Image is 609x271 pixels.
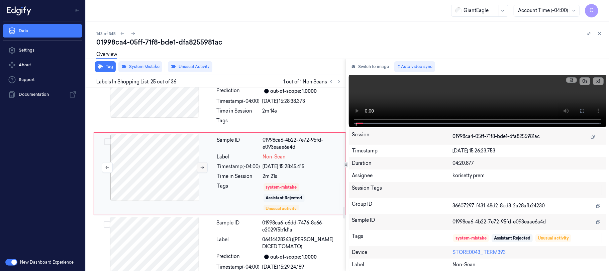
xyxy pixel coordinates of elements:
div: [DATE] 15:28:38.373 [263,98,342,105]
button: 0s [580,77,590,85]
div: Duration [352,160,452,167]
div: [DATE] 15:26:23.753 [452,147,603,154]
div: Assignee [352,172,452,179]
span: Non-Scan [263,153,286,160]
div: Timestamp [352,147,452,154]
div: Label [217,153,260,160]
div: Tags [217,117,260,128]
div: 01998ca4-05ff-71f8-bde1-dfa8255981ac [96,38,604,47]
a: Overview [96,51,117,59]
div: Tags [217,183,260,211]
div: Group ID [352,201,452,211]
div: system-mistake [455,235,487,241]
button: About [3,58,82,72]
button: System Mistake [118,61,162,72]
div: Session [352,131,452,142]
span: Labels In Shopping List: 25 out of 36 [96,78,176,85]
div: 2m 14s [263,108,342,115]
div: out-of-scope: 1.0000 [271,254,317,261]
div: Sample ID [217,219,260,233]
div: Assistant Rejected [266,195,302,201]
button: Switch to image [349,61,392,72]
span: 1 out of 1 Non Scans [283,78,343,86]
div: Sample ID [217,137,260,151]
button: Tag [95,61,116,72]
div: Prediction [217,253,260,261]
div: Sample ID [352,217,452,227]
div: Unusual activity [538,235,569,241]
div: Time in Session [217,173,260,180]
button: C [585,4,598,17]
div: Time in Session [217,108,260,115]
a: Support [3,73,82,86]
a: Documentation [3,88,82,101]
div: Label [352,261,452,268]
a: Settings [3,44,82,57]
div: Timestamp (-04:00) [217,264,260,271]
div: Timestamp (-04:00) [217,163,260,170]
div: 01998ca6-4b22-7e72-95fd-e093eaae6a4d [263,137,341,151]
div: [DATE] 15:28:45.415 [263,163,341,170]
span: 01998ca4-05ff-71f8-bde1-dfa8255981ac [452,133,540,140]
div: Label [217,236,260,250]
button: x1 [593,77,604,85]
div: 2m 21s [263,173,341,180]
div: STORE0043_TERM393 [452,249,603,256]
div: Tags [352,233,452,244]
div: Assistant Rejected [494,235,530,241]
span: 06414428263 ([PERSON_NAME] DICED TOMATO) [263,236,342,250]
button: Select row [104,221,110,228]
div: 01998ca6-c6dd-7476-8e66-c2029f5b1d1a [263,219,342,233]
div: 04:20.877 [452,160,603,167]
button: Select row [104,138,111,145]
span: 143 of 345 [96,31,116,37]
div: system-mistake [266,184,297,190]
span: 01998ca6-4b22-7e72-95fd-e093eaae6a4d [452,218,546,225]
div: out-of-scope: 1.0000 [271,88,317,95]
span: Non-Scan [452,261,476,268]
span: 36607297-f431-48d2-8ed8-2a28afb24230 [452,202,545,209]
div: [DATE] 15:29:24.189 [263,264,342,271]
div: Device [352,249,452,256]
button: Auto video sync [394,61,435,72]
div: Unusual activity [266,206,297,212]
div: Prediction [217,87,260,95]
div: Timestamp (-04:00) [217,98,260,105]
button: Unusual Activity [168,61,212,72]
div: korisetty prem [452,172,603,179]
a: Data [3,24,82,38]
button: Toggle Navigation [72,5,82,16]
div: Session Tags [352,185,452,195]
